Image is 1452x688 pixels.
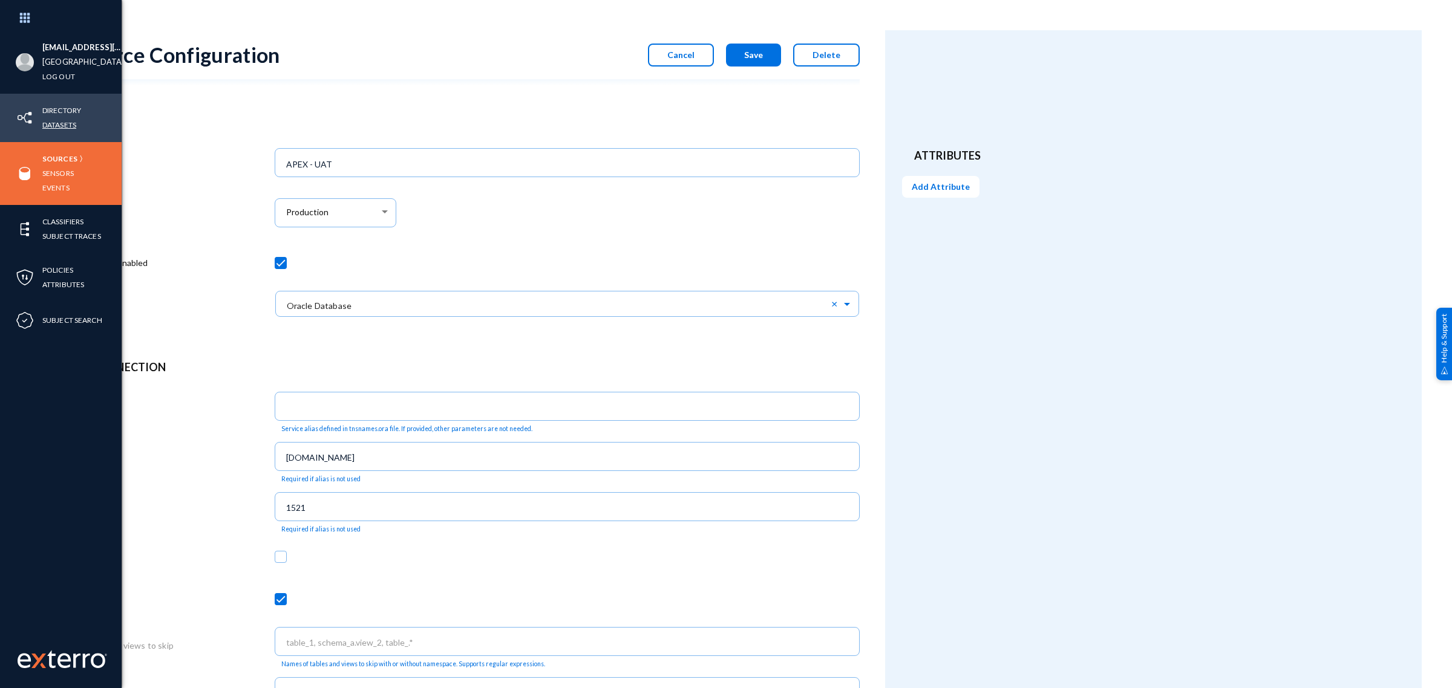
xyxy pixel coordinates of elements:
[648,44,714,67] button: Cancel
[80,639,174,652] label: Tables and views to skip
[1436,308,1452,380] div: Help & Support
[92,359,848,375] header: Connection
[286,637,854,648] input: table_1, schema_a.view_2, table_.*
[16,268,34,287] img: icon-policies.svg
[831,298,842,309] span: Clear all
[42,118,76,132] a: Datasets
[286,207,329,218] span: Production
[16,164,34,183] img: icon-sources.svg
[744,50,763,60] span: Save
[42,70,75,83] a: Log out
[281,425,532,433] mat-hint: Service alias defined in tnsnames.ora file. If provided, other parameters are not needed.
[42,55,124,69] a: [GEOGRAPHIC_DATA]
[912,181,970,192] span: Add Attribute
[16,220,34,238] img: icon-elements.svg
[42,181,70,195] a: Events
[80,42,280,67] div: Source Configuration
[31,654,46,668] img: exterro-logo.svg
[667,50,695,60] span: Cancel
[42,152,77,166] a: Sources
[281,525,361,533] mat-hint: Required if alias is not used
[16,109,34,127] img: icon-inventory.svg
[813,50,840,60] span: Delete
[42,263,73,277] a: Policies
[42,215,83,229] a: Classifiers
[42,166,74,180] a: Sensors
[16,311,34,329] img: icon-compliance.svg
[42,313,102,327] a: Subject Search
[902,176,979,198] button: Add Attribute
[42,277,84,291] a: Attributes
[281,475,361,483] mat-hint: Required if alias is not used
[793,44,860,67] button: Delete
[92,115,848,132] header: Info
[42,41,122,55] li: [EMAIL_ADDRESS][DOMAIN_NAME]
[286,502,854,513] input: 1521
[726,44,781,67] button: Save
[914,148,1393,164] header: Attributes
[18,650,107,668] img: exterro-work-mark.svg
[7,5,43,31] img: app launcher
[42,103,81,117] a: Directory
[16,53,34,71] img: blank-profile-picture.png
[42,229,101,243] a: Subject Traces
[281,660,545,668] mat-hint: Names of tables and views to skip with or without namespace. Supports regular expressions.
[1441,366,1448,374] img: help_support.svg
